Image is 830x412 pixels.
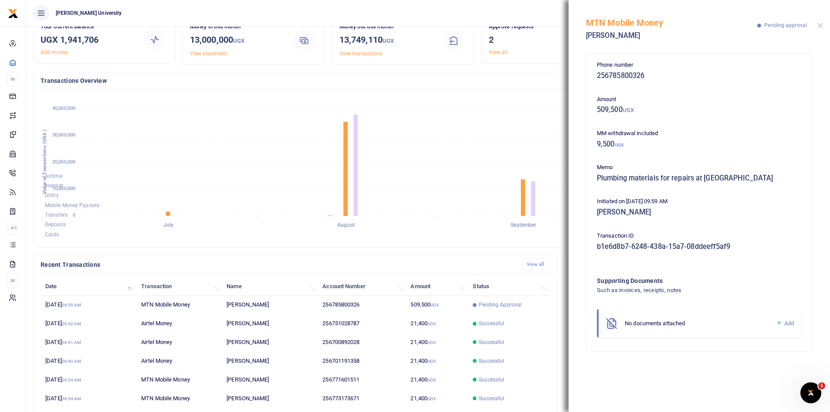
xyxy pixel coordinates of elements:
[479,376,505,384] span: Successful
[479,357,505,365] span: Successful
[406,389,468,408] td: 21,400
[597,286,766,295] h4: Such as invoices, receipts, notes
[222,389,318,408] td: [PERSON_NAME]
[318,333,406,352] td: 256700892028
[190,22,284,31] p: Money in this month
[222,352,318,371] td: [PERSON_NAME]
[339,51,383,57] a: View transactions
[62,303,81,307] small: 06:59 AM
[489,33,583,46] h3: 2
[222,371,318,389] td: [PERSON_NAME]
[406,314,468,333] td: 21,400
[586,17,757,28] h5: MTN Mobile Money
[597,95,802,104] p: Amount
[45,193,59,199] span: Utility
[45,212,68,218] span: Transfers
[8,10,18,16] a: logo-small logo-large logo-large
[597,72,802,80] h5: 256785800326
[597,242,802,251] h5: b1e6d8b7-6248-438a-15a7-08ddeeff5af9
[597,106,802,114] h5: 509,500
[45,232,59,238] span: Cards
[41,352,136,371] td: [DATE]
[406,277,468,296] th: Amount: activate to sort column ascending
[817,23,823,28] button: Close
[62,396,81,401] small: 06:34 AM
[597,163,802,172] p: Memo
[615,143,623,147] small: UGX
[406,296,468,314] td: 509,500
[136,371,222,389] td: MTN Mobile Money
[406,333,468,352] td: 21,400
[430,303,439,307] small: UGX
[136,352,222,371] td: Airtel Money
[479,338,505,346] span: Successful
[406,352,468,371] td: 21,400
[597,61,802,70] p: Phone number
[41,76,617,85] h4: Transactions Overview
[427,378,436,382] small: UGX
[764,22,807,28] span: Pending approval
[818,382,825,389] span: 1
[62,340,81,345] small: 06:41 AM
[41,314,136,333] td: [DATE]
[41,22,135,31] p: Your Current balance
[222,314,318,333] td: [PERSON_NAME]
[136,314,222,333] td: Airtel Money
[52,186,75,191] tspan: 10,000,000
[318,277,406,296] th: Account Number: activate to sort column ascending
[222,333,318,352] td: [PERSON_NAME]
[45,222,66,228] span: Deposits
[784,320,794,327] span: Add
[52,9,125,17] span: [PERSON_NAME] University
[427,359,436,364] small: UGX
[41,33,135,46] h3: UGX 1,941,706
[42,129,47,194] text: Value of Transactions (UGX )
[318,371,406,389] td: 256771601511
[7,221,19,235] li: Ac
[597,276,766,286] h4: Supporting Documents
[597,208,802,217] h5: [PERSON_NAME]
[41,277,136,296] th: Date: activate to sort column descending
[41,296,136,314] td: [DATE]
[597,129,802,138] p: MM withdrawal included
[41,371,136,389] td: [DATE]
[597,232,802,241] p: Transaction ID
[427,396,436,401] small: UGX
[479,301,522,309] span: Pending Approval
[7,72,19,86] li: M
[136,389,222,408] td: MTN Mobile Money
[339,22,434,31] p: Money out this month
[597,174,802,183] h5: Plumbing materials for repairs at [GEOGRAPHIC_DATA]
[318,389,406,408] td: 256773173671
[233,37,244,44] small: UGX
[41,389,136,408] td: [DATE]
[337,222,355,228] tspan: August
[45,173,62,179] span: Airtime
[52,159,75,165] tspan: 20,000,000
[41,49,68,55] a: Add money
[511,222,536,228] tspan: September
[52,106,75,112] tspan: 40,000,000
[8,8,18,19] img: logo-small
[136,333,222,352] td: Airtel Money
[489,49,508,55] a: View all
[339,33,434,48] h3: 13,749,110
[427,340,436,345] small: UGX
[776,318,794,328] a: Add
[222,296,318,314] td: [PERSON_NAME]
[586,31,757,40] h5: [PERSON_NAME]
[41,333,136,352] td: [DATE]
[523,259,550,270] a: View all
[190,33,284,48] h3: 13,000,000
[62,359,81,364] small: 06:40 AM
[318,296,406,314] td: 256785800326
[222,277,318,296] th: Name: activate to sort column ascending
[383,37,394,44] small: UGX
[136,277,222,296] th: Transaction: activate to sort column ascending
[623,107,634,113] small: UGX
[625,320,685,327] span: No documents attached
[597,140,802,149] h5: 9,500
[163,222,173,228] tspan: July
[190,51,227,57] a: View statement
[62,321,81,326] small: 06:42 AM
